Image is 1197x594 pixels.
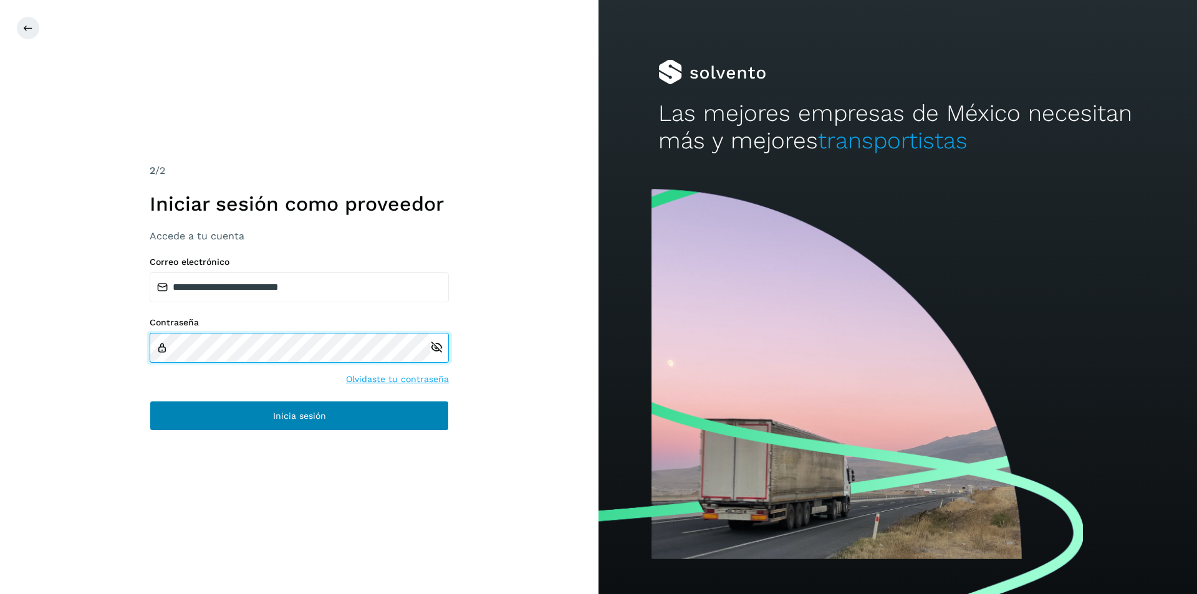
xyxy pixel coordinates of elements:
[273,411,326,420] span: Inicia sesión
[658,100,1137,155] h2: Las mejores empresas de México necesitan más y mejores
[150,192,449,216] h1: Iniciar sesión como proveedor
[150,401,449,431] button: Inicia sesión
[150,165,155,176] span: 2
[150,317,449,328] label: Contraseña
[150,230,449,242] h3: Accede a tu cuenta
[346,373,449,386] a: Olvidaste tu contraseña
[818,127,968,154] span: transportistas
[150,163,449,178] div: /2
[150,257,449,267] label: Correo electrónico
